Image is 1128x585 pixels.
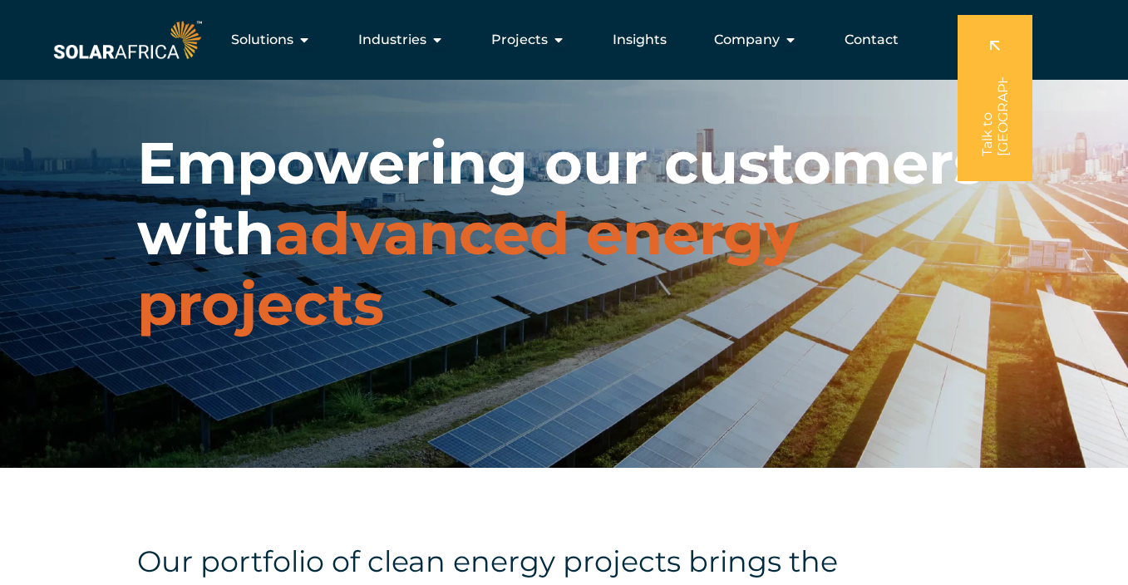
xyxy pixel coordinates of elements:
a: Insights [613,30,667,50]
span: advanced energy projects [137,198,799,340]
a: Contact [845,30,899,50]
span: Solutions [231,30,293,50]
div: Menu Toggle [205,23,912,57]
h1: Empowering our customers with [137,128,991,340]
nav: Menu [205,23,912,57]
span: Projects [491,30,548,50]
span: Company [714,30,780,50]
span: Industries [358,30,426,50]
